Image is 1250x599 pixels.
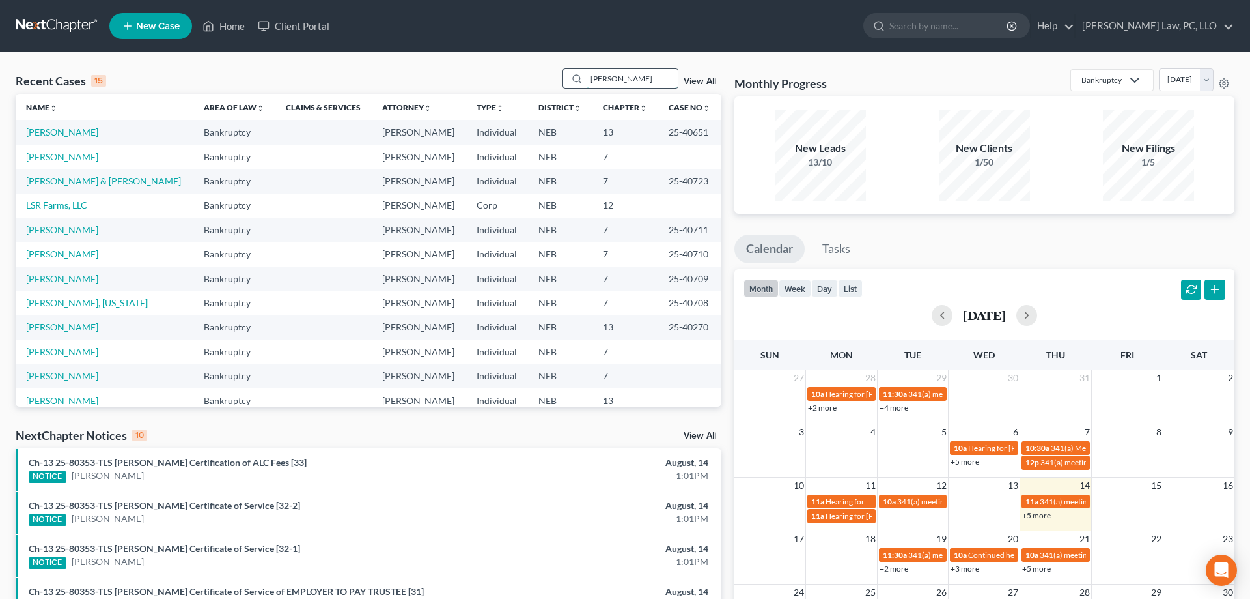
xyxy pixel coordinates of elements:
span: 11:30a [883,550,907,560]
td: Bankruptcy [193,120,275,144]
div: Recent Cases [16,73,106,89]
td: [PERSON_NAME] [372,364,465,388]
a: [PERSON_NAME] [26,395,98,406]
span: 10a [883,497,896,506]
td: NEB [528,145,592,169]
td: 25-40723 [658,169,721,193]
div: 1:01PM [490,555,708,568]
div: 1/5 [1103,156,1194,169]
div: August, 14 [490,499,708,512]
span: Tue [904,349,921,360]
td: NEB [528,218,592,242]
td: Bankruptcy [193,364,275,388]
td: NEB [528,315,592,340]
span: New Case [136,22,180,31]
a: [PERSON_NAME] [26,248,98,259]
td: Individual [466,364,528,388]
td: [PERSON_NAME] [372,291,465,315]
span: Wed [973,349,995,360]
td: Individual [466,267,528,291]
div: Open Intercom Messenger [1206,555,1237,586]
a: [PERSON_NAME] [26,346,98,357]
td: 13 [592,315,658,340]
span: 2 [1227,370,1234,386]
span: 10a [1025,550,1038,560]
td: Individual [466,218,528,242]
span: 11 [864,478,877,493]
td: 25-40708 [658,291,721,315]
span: 7 [1083,424,1091,440]
span: 11a [811,511,824,521]
a: Ch-13 25-80353-TLS [PERSON_NAME] Certification of ALC Fees [33] [29,457,307,468]
i: unfold_more [574,104,581,112]
td: Bankruptcy [193,194,275,218]
span: 11a [1025,497,1038,506]
td: 25-40709 [658,267,721,291]
div: NOTICE [29,471,66,483]
td: 25-40711 [658,218,721,242]
td: 7 [592,267,658,291]
a: Attorneyunfold_more [382,102,432,112]
td: Individual [466,388,528,413]
span: 19 [935,531,948,547]
span: 11a [811,497,824,506]
td: 7 [592,291,658,315]
h3: Monthly Progress [734,76,827,91]
td: Individual [466,315,528,340]
div: 1:01PM [490,512,708,525]
div: Bankruptcy [1081,74,1122,85]
span: 17 [792,531,805,547]
div: August, 14 [490,542,708,555]
a: Calendar [734,235,805,263]
i: unfold_more [496,104,504,112]
i: unfold_more [702,104,710,112]
span: 28 [864,370,877,386]
span: Hearing for [PERSON_NAME] [826,389,927,399]
td: Corp [466,194,528,218]
td: 12 [592,194,658,218]
td: Bankruptcy [193,315,275,340]
a: Case Nounfold_more [669,102,710,112]
a: [PERSON_NAME] [26,370,98,381]
td: Bankruptcy [193,340,275,364]
td: [PERSON_NAME] [372,388,465,413]
span: 10a [954,550,967,560]
td: [PERSON_NAME] [372,169,465,193]
i: unfold_more [257,104,264,112]
div: 13/10 [775,156,866,169]
td: 13 [592,388,658,413]
span: 12 [935,478,948,493]
td: Bankruptcy [193,388,275,413]
a: Area of Lawunfold_more [204,102,264,112]
a: Ch-13 25-80353-TLS [PERSON_NAME] Certificate of Service of EMPLOYER TO PAY TRUSTEE [31] [29,586,424,597]
a: Districtunfold_more [538,102,581,112]
td: 7 [592,145,658,169]
td: [PERSON_NAME] [372,145,465,169]
a: +5 more [1022,564,1051,574]
div: New Filings [1103,141,1194,156]
a: [PERSON_NAME] [26,224,98,235]
td: 7 [592,340,658,364]
td: [PERSON_NAME] [372,120,465,144]
span: 341(a) meeting for [PERSON_NAME] [1040,497,1165,506]
span: Hearing for [PERSON_NAME] & [PERSON_NAME] [826,511,996,521]
a: View All [684,431,716,441]
a: [PERSON_NAME] & [PERSON_NAME] [26,175,181,186]
a: Nameunfold_more [26,102,57,112]
a: Typeunfold_more [477,102,504,112]
span: 22 [1150,531,1163,547]
span: Mon [830,349,853,360]
td: NEB [528,120,592,144]
td: Individual [466,145,528,169]
span: 16 [1221,478,1234,493]
td: Bankruptcy [193,218,275,242]
a: [PERSON_NAME], [US_STATE] [26,297,148,308]
a: +3 more [951,564,979,574]
td: NEB [528,340,592,364]
div: 1/50 [939,156,1030,169]
a: +4 more [880,403,908,413]
span: 21 [1078,531,1091,547]
span: 14 [1078,478,1091,493]
a: Tasks [811,235,862,263]
td: 25-40710 [658,242,721,266]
